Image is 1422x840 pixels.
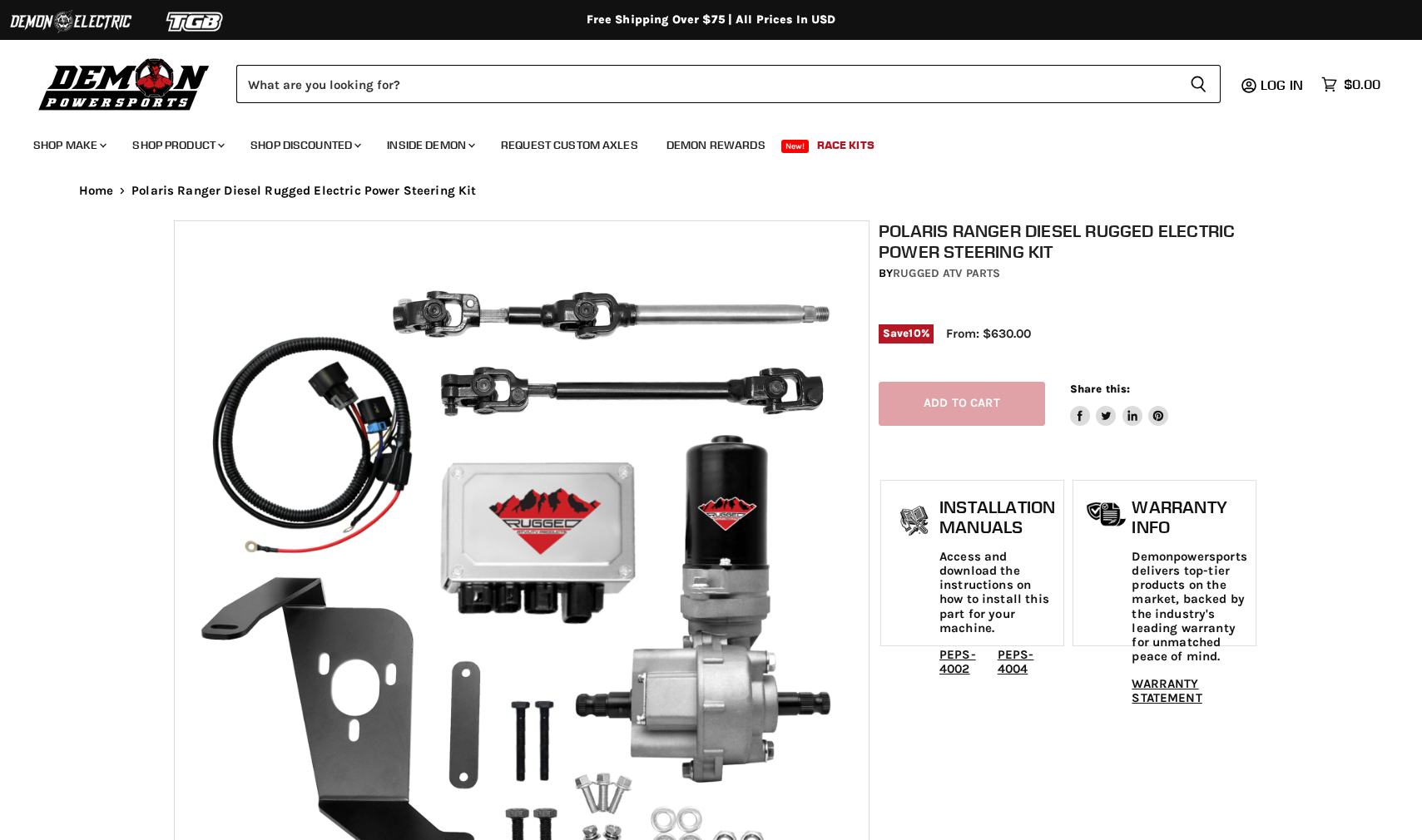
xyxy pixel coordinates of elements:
[8,6,133,37] img: Demon Electric Logo 2
[879,264,1258,283] div: by
[236,65,1221,103] form: Product
[120,128,235,162] a: Shop Product
[1132,550,1246,665] p: Demonpowersports delivers top-tier products on the market, backed by the industry's leading warra...
[488,128,651,162] a: Request Custom Axles
[939,550,1055,636] p: Access and download the instructions on how to install this part for your machine.
[894,502,935,543] img: install_manual-icon.png
[1177,65,1221,103] button: Search
[131,184,476,198] span: Polaris Ranger Diesel Rugged Electric Power Steering Kit
[79,184,114,198] a: Home
[893,266,1000,280] a: Rugged ATV Parts
[939,497,1055,536] h1: Installation Manuals
[236,65,1177,103] input: Search
[133,6,258,37] img: TGB Logo 2
[1253,77,1313,92] a: Log in
[1132,497,1246,536] h1: Warranty Info
[374,128,485,162] a: Inside Demon
[21,128,116,162] a: Shop Make
[879,220,1258,262] h1: Polaris Ranger Diesel Rugged Electric Power Steering Kit
[238,128,371,162] a: Shop Discounted
[998,647,1034,676] a: PEPS-4004
[879,324,934,343] span: Save %
[654,128,778,162] a: Demon Rewards
[1313,72,1389,96] a: $0.00
[46,12,1377,27] div: Free Shipping Over $75 | All Prices In USD
[1086,502,1127,527] img: warranty-icon.png
[805,128,887,162] a: Race Kits
[1344,77,1380,92] span: $0.00
[1132,676,1202,705] a: WARRANTY STATEMENT
[781,140,810,153] span: New!
[946,326,1031,341] span: From: $630.00
[33,54,216,113] img: Demon Powersports
[1070,382,1169,426] aside: Share this:
[21,121,1376,162] ul: Main menu
[46,184,1377,198] nav: Breadcrumbs
[939,647,976,676] a: PEPS-4002
[909,327,920,339] span: 10
[1070,383,1130,395] span: Share this:
[1261,77,1303,93] span: Log in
